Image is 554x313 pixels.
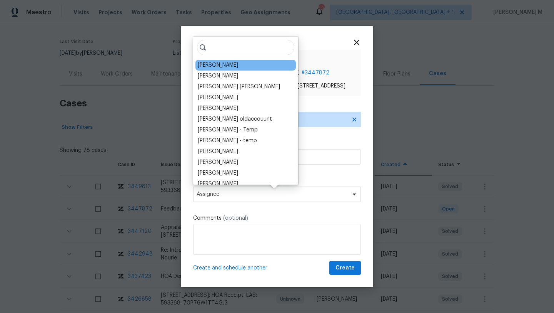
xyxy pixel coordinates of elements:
[329,261,361,275] button: Create
[263,82,355,90] span: Feedback on [STREET_ADDRESS]
[198,115,272,123] div: [PERSON_NAME] oldaccouunt
[302,69,329,77] span: # 3447872
[197,191,347,197] span: Assignee
[263,56,355,67] span: Case
[198,126,258,134] div: [PERSON_NAME] - Temp
[335,263,355,273] span: Create
[198,158,238,166] div: [PERSON_NAME]
[223,215,248,221] span: (optional)
[198,169,238,177] div: [PERSON_NAME]
[198,104,238,112] div: [PERSON_NAME]
[352,38,361,47] span: Close
[198,72,238,80] div: [PERSON_NAME]
[198,61,238,69] div: [PERSON_NAME]
[198,180,238,188] div: [PERSON_NAME]
[198,148,238,155] div: [PERSON_NAME]
[198,137,257,145] div: [PERSON_NAME] - temp
[198,83,280,91] div: [PERSON_NAME] [PERSON_NAME]
[193,214,361,222] label: Comments
[193,264,267,272] span: Create and schedule another
[198,94,238,101] div: [PERSON_NAME]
